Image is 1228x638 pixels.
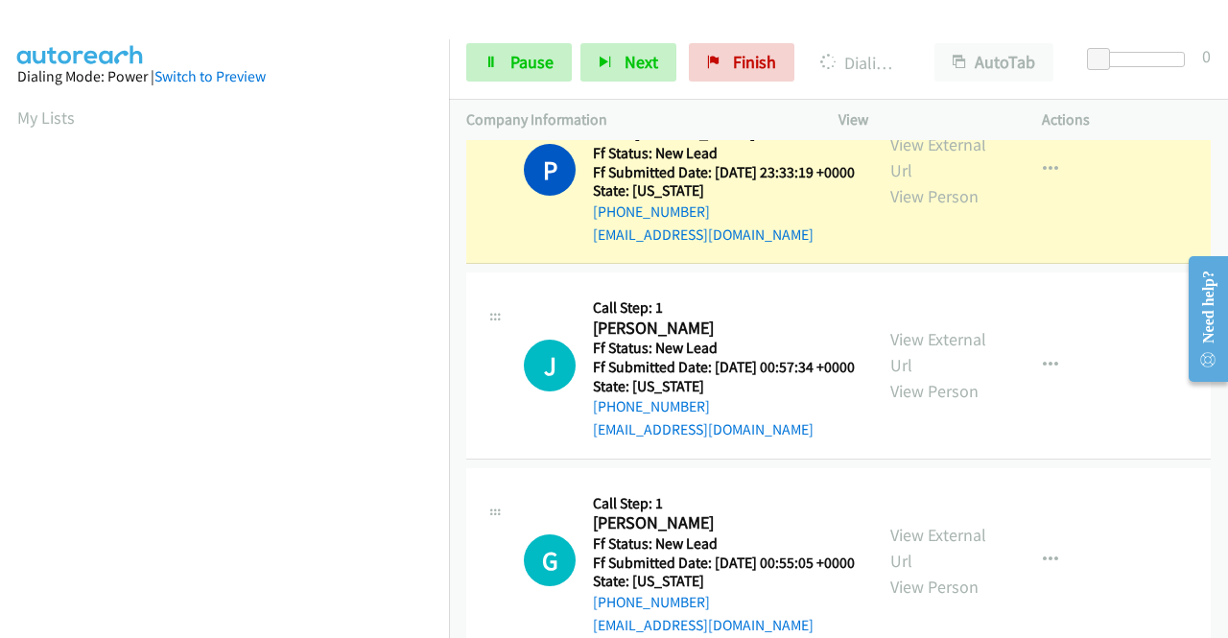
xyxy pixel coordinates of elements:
[580,43,676,82] button: Next
[593,181,855,201] h5: State: [US_STATE]
[524,340,576,391] div: The call is yet to be attempted
[524,534,576,586] div: The call is yet to be attempted
[154,67,266,85] a: Switch to Preview
[593,616,814,634] a: [EMAIL_ADDRESS][DOMAIN_NAME]
[466,43,572,82] a: Pause
[593,397,710,415] a: [PHONE_NUMBER]
[838,108,1007,131] p: View
[593,420,814,438] a: [EMAIL_ADDRESS][DOMAIN_NAME]
[1173,243,1228,395] iframe: Resource Center
[524,340,576,391] h1: J
[593,163,855,182] h5: Ff Submitted Date: [DATE] 23:33:19 +0000
[890,576,979,598] a: View Person
[593,377,855,396] h5: State: [US_STATE]
[890,380,979,402] a: View Person
[593,512,855,534] h2: [PERSON_NAME]
[510,51,554,73] span: Pause
[1042,108,1211,131] p: Actions
[890,328,986,376] a: View External Url
[524,534,576,586] h1: G
[1202,43,1211,69] div: 0
[593,298,855,318] h5: Call Step: 1
[593,225,814,244] a: [EMAIL_ADDRESS][DOMAIN_NAME]
[820,50,900,76] p: Dialing Parm [PERSON_NAME]
[17,65,432,88] div: Dialing Mode: Power |
[593,202,710,221] a: [PHONE_NUMBER]
[524,144,576,196] h1: P
[733,51,776,73] span: Finish
[934,43,1053,82] button: AutoTab
[593,593,710,611] a: [PHONE_NUMBER]
[890,185,979,207] a: View Person
[689,43,794,82] a: Finish
[593,339,855,358] h5: Ff Status: New Lead
[593,358,855,377] h5: Ff Submitted Date: [DATE] 00:57:34 +0000
[466,108,804,131] p: Company Information
[593,318,855,340] h2: [PERSON_NAME]
[593,572,855,591] h5: State: [US_STATE]
[593,554,855,573] h5: Ff Submitted Date: [DATE] 00:55:05 +0000
[593,534,855,554] h5: Ff Status: New Lead
[1097,52,1185,67] div: Delay between calls (in seconds)
[593,494,855,513] h5: Call Step: 1
[625,51,658,73] span: Next
[890,524,986,572] a: View External Url
[17,106,75,129] a: My Lists
[890,133,986,181] a: View External Url
[593,144,855,163] h5: Ff Status: New Lead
